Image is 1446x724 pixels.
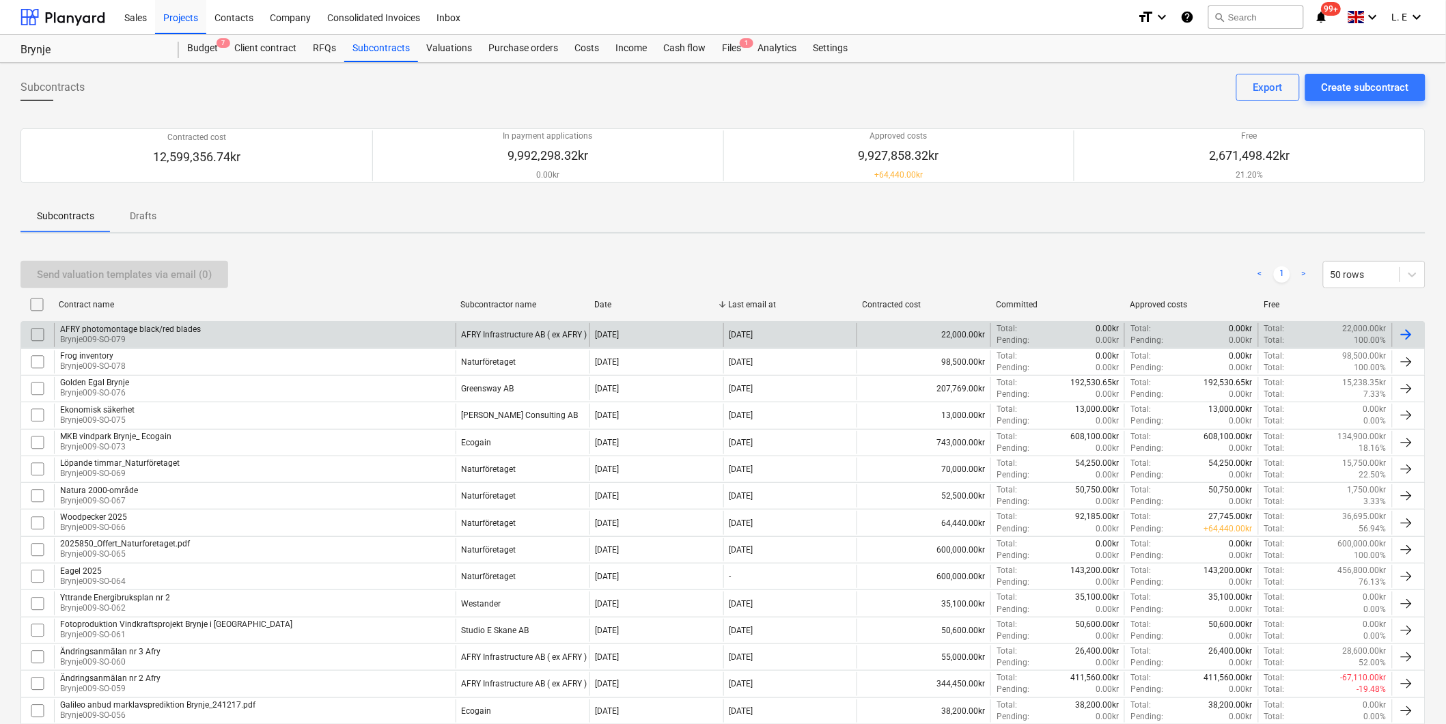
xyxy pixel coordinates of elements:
[1322,79,1409,96] div: Create subcontract
[1264,604,1285,615] p: Total :
[1130,496,1163,507] p: Pending :
[462,572,516,581] div: Naturföretaget
[729,491,753,501] div: [DATE]
[1130,431,1151,443] p: Total :
[1130,484,1151,496] p: Total :
[1130,576,1163,588] p: Pending :
[1378,658,1446,724] iframe: Chat Widget
[480,35,566,62] a: Purchase orders
[997,604,1029,615] p: Pending :
[997,550,1029,561] p: Pending :
[729,330,753,339] div: [DATE]
[1264,511,1285,523] p: Total :
[60,548,190,560] p: Brynje009-SO-065
[997,469,1029,481] p: Pending :
[596,384,620,393] div: [DATE]
[1075,619,1119,630] p: 50,600.00kr
[1264,443,1285,454] p: Total :
[997,565,1017,576] p: Total :
[1096,630,1119,642] p: 0.00kr
[1338,538,1387,550] p: 600,000.00kr
[1343,323,1387,335] p: 22,000.00kr
[1130,443,1163,454] p: Pending :
[740,38,753,48] span: 1
[1363,404,1387,415] p: 0.00kr
[596,438,620,447] div: [DATE]
[60,387,129,399] p: Brynje009-SO-076
[1070,431,1119,443] p: 608,100.00kr
[1210,169,1290,181] p: 21.20%
[1264,335,1285,346] p: Total :
[462,545,516,555] div: Naturföretaget
[1264,619,1285,630] p: Total :
[1096,604,1119,615] p: 0.00kr
[997,431,1017,443] p: Total :
[1229,335,1253,346] p: 0.00kr
[1130,362,1163,374] p: Pending :
[1264,576,1285,588] p: Total :
[997,576,1029,588] p: Pending :
[1210,130,1290,142] p: Free
[1130,458,1151,469] p: Total :
[344,35,418,62] div: Subcontracts
[1130,619,1151,630] p: Total :
[226,35,305,62] a: Client contract
[1130,511,1151,523] p: Total :
[1130,604,1163,615] p: Pending :
[859,130,939,142] p: Approved costs
[1348,484,1387,496] p: 1,750.00kr
[1130,415,1163,427] p: Pending :
[857,538,990,561] div: 600,000.00kr
[596,330,620,339] div: [DATE]
[1343,511,1387,523] p: 36,695.00kr
[749,35,805,62] a: Analytics
[859,148,939,164] p: 9,927,858.32kr
[305,35,344,62] a: RFQs
[596,572,620,581] div: [DATE]
[596,545,620,555] div: [DATE]
[1130,469,1163,481] p: Pending :
[857,458,990,481] div: 70,000.00kr
[729,357,753,367] div: [DATE]
[1096,523,1119,535] p: 0.00kr
[1096,389,1119,400] p: 0.00kr
[1204,377,1253,389] p: 192,530.65kr
[1130,645,1151,657] p: Total :
[997,484,1017,496] p: Total :
[1359,469,1387,481] p: 22.50%
[857,619,990,642] div: 50,600.00kr
[805,35,856,62] div: Settings
[1214,12,1225,23] span: search
[859,169,939,181] p: + 64,440.00kr
[503,130,593,142] p: In payment applications
[153,132,240,143] p: Contracted cost
[1130,523,1163,535] p: Pending :
[20,79,85,96] span: Subcontracts
[997,389,1029,400] p: Pending :
[1209,591,1253,603] p: 35,100.00kr
[596,491,620,501] div: [DATE]
[729,626,753,635] div: [DATE]
[1364,389,1387,400] p: 7.33%
[596,464,620,474] div: [DATE]
[1264,496,1285,507] p: Total :
[1229,350,1253,362] p: 0.00kr
[1364,604,1387,615] p: 0.00%
[1365,9,1381,25] i: keyboard_arrow_down
[729,438,753,447] div: [DATE]
[1363,591,1387,603] p: 0.00kr
[60,441,171,453] p: Brynje009-SO-073
[462,652,587,662] div: AFRY Infrastructure AB ( ex AFRY )
[1364,630,1387,642] p: 0.00%
[566,35,607,62] div: Costs
[997,523,1029,535] p: Pending :
[1354,335,1387,346] p: 100.00%
[1322,2,1341,16] span: 99+
[1096,335,1119,346] p: 0.00kr
[1096,576,1119,588] p: 0.00kr
[462,464,516,474] div: Naturföretaget
[997,538,1017,550] p: Total :
[596,357,620,367] div: [DATE]
[1229,362,1253,374] p: 0.00kr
